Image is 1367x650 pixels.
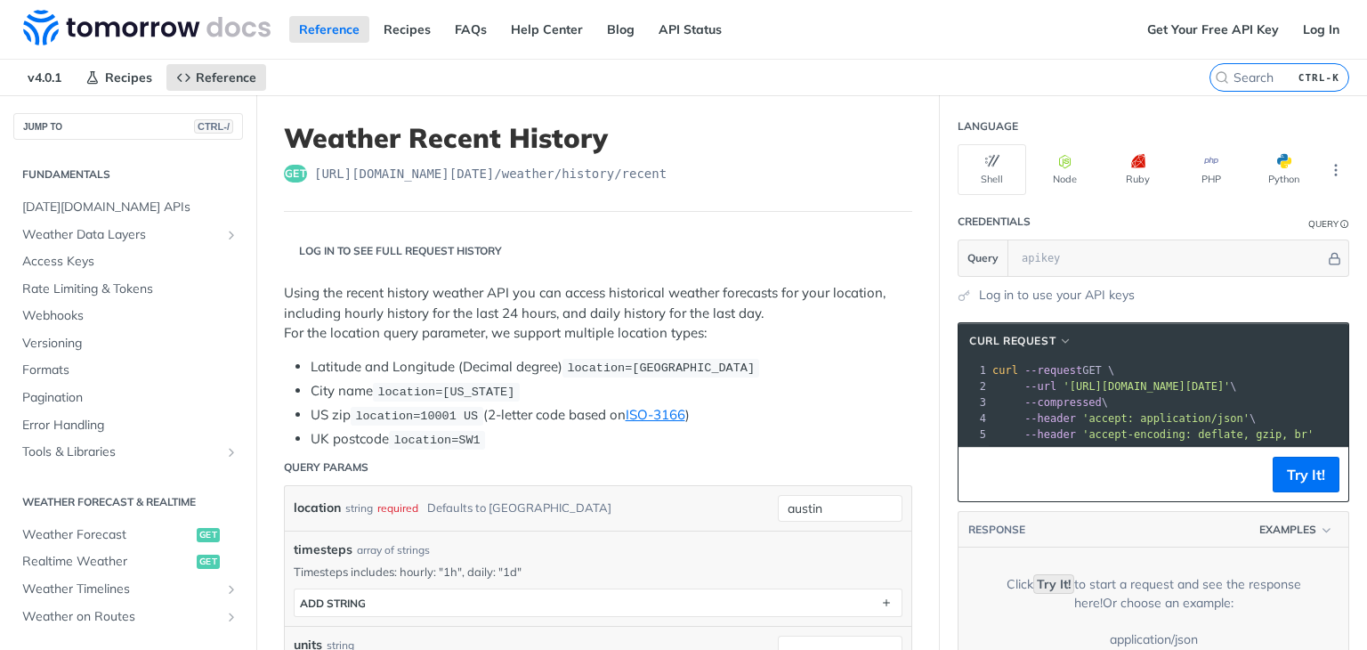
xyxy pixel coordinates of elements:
[959,427,989,443] div: 5
[959,394,989,410] div: 3
[1250,144,1318,195] button: Python
[992,380,1237,393] span: \
[284,243,502,259] div: Log in to see full request history
[22,553,192,571] span: Realtime Weather
[1024,380,1056,393] span: --url
[992,412,1256,425] span: \
[13,439,243,466] a: Tools & LibrariesShow subpages for Tools & Libraries
[22,526,192,544] span: Weather Forecast
[224,610,239,624] button: Show subpages for Weather on Routes
[284,165,307,183] span: get
[22,253,239,271] span: Access Keys
[22,307,239,325] span: Webhooks
[300,597,366,610] div: ADD string
[963,332,1079,350] button: cURL Request
[13,194,243,221] a: [DATE][DOMAIN_NAME] APIs
[377,495,418,521] div: required
[393,434,480,447] span: location=SW1
[294,540,352,559] span: timesteps
[311,429,912,450] li: UK postcode
[1110,630,1198,649] div: application/json
[22,335,239,353] span: Versioning
[969,333,1056,349] span: cURL Request
[958,214,1031,230] div: Credentials
[13,548,243,575] a: Realtime Weatherget
[22,417,239,435] span: Error Handling
[1253,521,1339,539] button: Examples
[13,357,243,384] a: Formats
[427,495,611,521] div: Defaults to [GEOGRAPHIC_DATA]
[197,555,220,569] span: get
[13,276,243,303] a: Rate Limiting & Tokens
[13,330,243,357] a: Versioning
[13,412,243,439] a: Error Handling
[197,528,220,542] span: get
[22,581,220,598] span: Weather Timelines
[224,228,239,242] button: Show subpages for Weather Data Layers
[1063,380,1230,393] span: '[URL][DOMAIN_NAME][DATE]'
[311,405,912,426] li: US zip (2-letter code based on )
[1294,69,1344,86] kbd: CTRL-K
[1340,220,1349,229] i: Information
[958,144,1026,195] button: Shell
[289,16,369,43] a: Reference
[959,362,989,378] div: 1
[1082,412,1250,425] span: 'accept: application/json'
[314,165,667,183] span: https://api.tomorrow.io/v4/weather/history/recent
[13,522,243,548] a: Weather Forecastget
[345,495,373,521] div: string
[1082,428,1314,441] span: 'accept-encoding: deflate, gzip, br'
[1325,249,1344,267] button: Hide
[967,250,999,266] span: Query
[295,589,902,616] button: ADD string
[13,604,243,630] a: Weather on RoutesShow subpages for Weather on Routes
[626,406,685,423] a: ISO-3166
[357,542,430,558] div: array of strings
[959,240,1008,276] button: Query
[23,10,271,45] img: Tomorrow.io Weather API Docs
[13,222,243,248] a: Weather Data LayersShow subpages for Weather Data Layers
[284,122,912,154] h1: Weather Recent History
[194,119,233,134] span: CTRL-/
[567,362,755,375] span: location=[GEOGRAPHIC_DATA]
[284,459,368,475] div: Query Params
[1328,162,1344,178] svg: More ellipsis
[13,385,243,411] a: Pagination
[22,362,239,379] span: Formats
[355,410,478,423] span: location=10001 US
[374,16,441,43] a: Recipes
[166,64,266,91] a: Reference
[597,16,644,43] a: Blog
[311,381,912,402] li: City name
[294,564,902,580] p: Timesteps includes: hourly: "1h", daily: "1d"
[1137,16,1289,43] a: Get Your Free API Key
[1215,70,1229,85] svg: Search
[311,357,912,378] li: Latitude and Longitude (Decimal degree)
[958,118,1018,134] div: Language
[13,248,243,275] a: Access Keys
[13,167,243,183] h2: Fundamentals
[13,494,243,510] h2: Weather Forecast & realtime
[1104,144,1172,195] button: Ruby
[1308,217,1349,231] div: QueryInformation
[1013,240,1325,276] input: apikey
[1031,144,1099,195] button: Node
[76,64,162,91] a: Recipes
[13,113,243,140] button: JUMP TOCTRL-/
[22,199,239,216] span: [DATE][DOMAIN_NAME] APIs
[13,576,243,603] a: Weather TimelinesShow subpages for Weather Timelines
[979,286,1135,305] a: Log in to use your API keys
[992,364,1018,377] span: curl
[985,575,1322,613] div: Click to start a request and see the response here! Or choose an example:
[377,386,514,399] span: location=[US_STATE]
[224,445,239,459] button: Show subpages for Tools & Libraries
[22,608,220,626] span: Weather on Routes
[294,495,341,521] label: location
[1323,157,1349,183] button: More Languages
[1033,574,1074,594] code: Try It!
[1177,144,1245,195] button: PHP
[13,303,243,329] a: Webhooks
[284,283,912,344] p: Using the recent history weather API you can access historical weather forecasts for your locatio...
[959,410,989,427] div: 4
[18,64,71,91] span: v4.0.1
